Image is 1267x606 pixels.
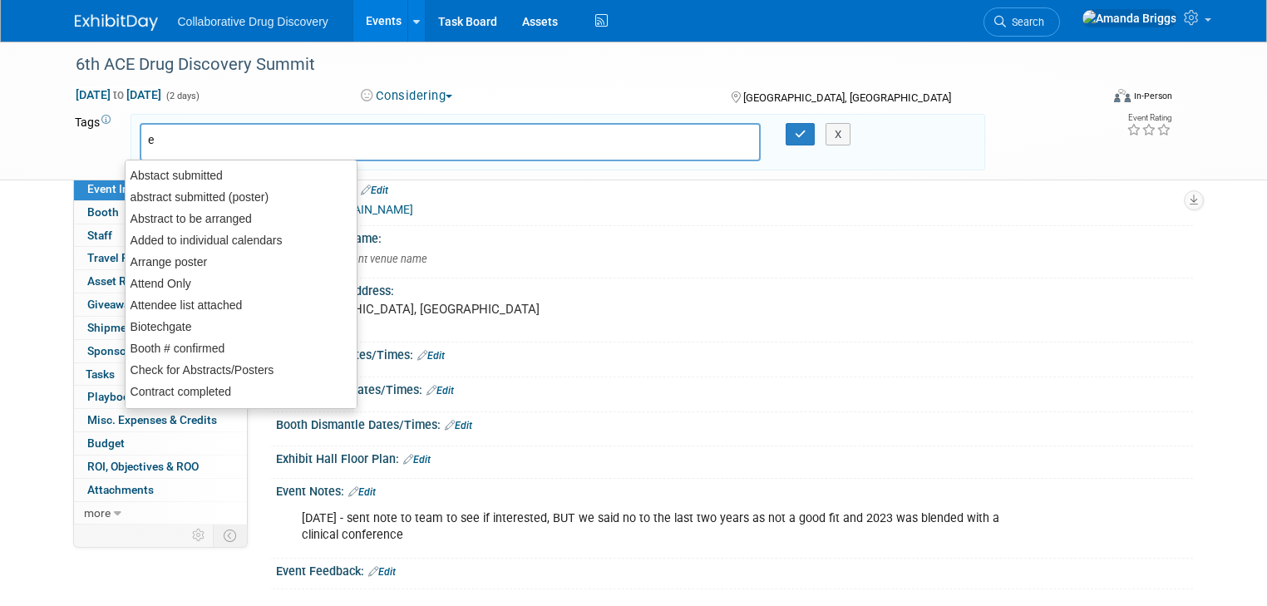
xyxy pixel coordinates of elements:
[75,114,116,170] td: Tags
[74,363,247,386] a: Tasks
[126,337,357,359] div: Booth # confirmed
[276,278,1193,299] div: Event Venue Address:
[126,316,357,337] div: Biotechgate
[87,344,159,357] span: Sponsorships
[290,502,1015,552] div: [DATE] - sent note to team to see if interested, BUT we said no to the last two years as not a go...
[417,350,445,362] a: Edit
[276,177,1193,199] div: Event Website:
[87,436,125,450] span: Budget
[348,486,376,498] a: Edit
[75,14,158,31] img: ExhibitDay
[87,390,136,403] span: Playbook
[178,15,328,28] span: Collaborative Drug Discovery
[148,131,381,148] input: Type tag and hit enter
[87,182,180,195] span: Event Information
[1133,90,1172,102] div: In-Person
[74,456,247,478] a: ROI, Objectives & ROO
[123,205,139,218] span: Booth not reserved yet
[355,87,459,105] button: Considering
[74,317,247,339] a: Shipments
[74,479,247,501] a: Attachments
[74,201,247,224] a: Booth
[1114,89,1131,102] img: Format-Inperson.png
[1126,114,1171,122] div: Event Rating
[984,7,1060,37] a: Search
[213,525,247,546] td: Toggle Event Tabs
[87,413,217,426] span: Misc. Expenses & Credits
[74,247,247,269] a: Travel Reservations
[87,321,143,334] span: Shipments
[126,165,357,186] div: Abstact submitted
[276,342,1193,364] div: Exhibit Hall Dates/Times:
[86,367,115,381] span: Tasks
[361,185,388,196] a: Edit
[74,432,247,455] a: Budget
[276,559,1193,580] div: Event Feedback:
[445,420,472,431] a: Edit
[276,377,1193,399] div: Booth Set-up Dates/Times:
[126,208,357,229] div: Abstract to be arranged
[87,274,186,288] span: Asset Reservations
[87,460,199,473] span: ROI, Objectives & ROO
[126,251,357,273] div: Arrange poster
[74,386,247,408] a: Playbook
[1006,16,1044,28] span: Search
[126,402,357,424] div: ELRIG
[294,253,427,265] span: Specify event venue name
[276,226,1193,247] div: Event Venue Name:
[87,483,154,496] span: Attachments
[276,479,1193,500] div: Event Notes:
[87,229,112,242] span: Staff
[276,412,1193,434] div: Booth Dismantle Dates/Times:
[70,50,1079,80] div: 6th ACE Drug Discovery Summit
[126,186,357,208] div: abstract submitted (poster)
[743,91,951,104] span: [GEOGRAPHIC_DATA], [GEOGRAPHIC_DATA]
[84,506,111,520] span: more
[126,229,357,251] div: Added to individual calendars
[403,454,431,466] a: Edit
[111,88,126,101] span: to
[75,87,162,102] span: [DATE] [DATE]
[87,205,139,219] span: Booth
[74,224,247,247] a: Staff
[87,298,141,311] span: Giveaways
[74,270,247,293] a: Asset Reservations
[826,123,851,146] button: X
[74,178,247,200] a: Event Information
[426,385,454,397] a: Edit
[74,502,247,525] a: more
[368,566,396,578] a: Edit
[87,251,189,264] span: Travel Reservations
[165,91,200,101] span: (2 days)
[126,273,357,294] div: Attend Only
[74,340,247,362] a: Sponsorships
[126,359,357,381] div: Check for Abstracts/Posters
[74,409,247,431] a: Misc. Expenses & Credits
[1010,86,1172,111] div: Event Format
[185,525,214,546] td: Personalize Event Tab Strip
[126,381,357,402] div: Contract completed
[294,302,640,317] pre: [GEOGRAPHIC_DATA], [GEOGRAPHIC_DATA]
[276,446,1193,468] div: Exhibit Hall Floor Plan:
[74,293,247,316] a: Giveaways
[126,294,357,316] div: Attendee list attached
[1082,9,1177,27] img: Amanda Briggs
